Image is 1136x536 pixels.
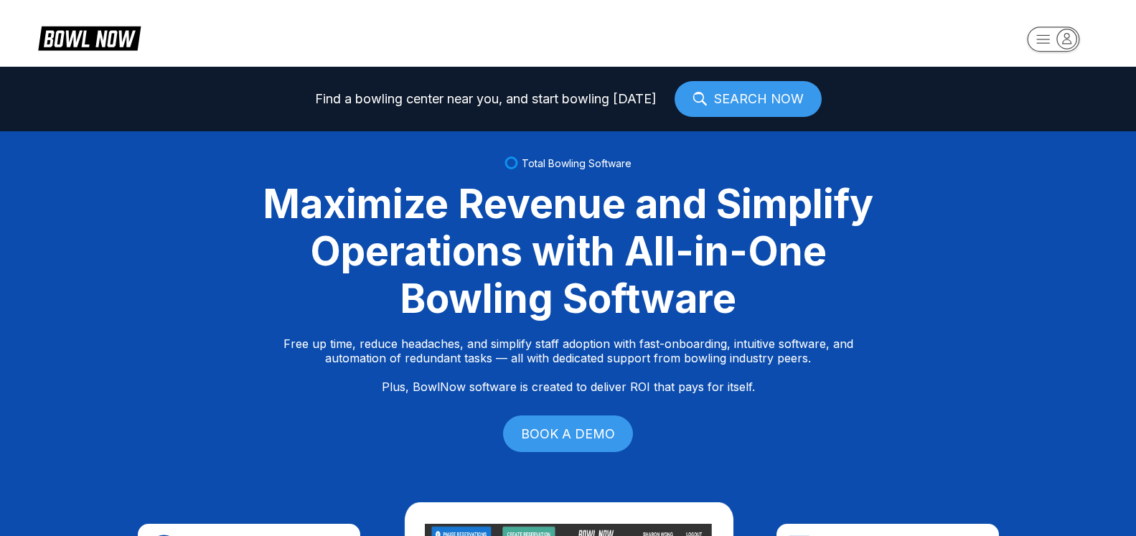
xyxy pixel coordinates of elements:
[245,180,891,322] div: Maximize Revenue and Simplify Operations with All-in-One Bowling Software
[503,415,633,452] a: BOOK A DEMO
[522,157,632,169] span: Total Bowling Software
[315,92,657,106] span: Find a bowling center near you, and start bowling [DATE]
[283,337,853,394] p: Free up time, reduce headaches, and simplify staff adoption with fast-onboarding, intuitive softw...
[675,81,822,117] a: SEARCH NOW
